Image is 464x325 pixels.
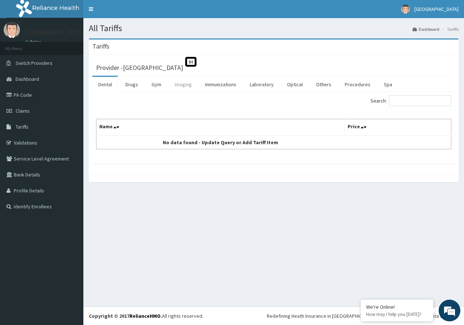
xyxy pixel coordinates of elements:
[16,60,53,66] span: Switch Providers
[281,77,308,92] a: Optical
[96,64,183,71] h3: Provider - [GEOGRAPHIC_DATA]
[146,77,167,92] a: Gym
[120,77,144,92] a: Drugs
[366,304,428,310] div: We're Online!
[4,198,138,223] textarea: Type your message and hit 'Enter'
[42,91,100,164] span: We're online!
[4,22,20,38] img: User Image
[267,312,459,320] div: Redefining Heath Insurance in [GEOGRAPHIC_DATA] using Telemedicine and Data Science!
[414,6,459,12] span: [GEOGRAPHIC_DATA]
[345,119,451,136] th: Price
[16,124,29,130] span: Tariffs
[96,119,345,136] th: Name
[92,77,118,92] a: Dental
[38,41,122,50] div: Chat with us now
[92,43,109,50] h3: Tariffs
[89,313,162,319] strong: Copyright © 2017 .
[339,77,376,92] a: Procedures
[83,307,464,325] footer: All rights reserved.
[25,39,43,45] a: Online
[185,57,196,67] span: St
[119,4,136,21] div: Minimize live chat window
[16,76,39,82] span: Dashboard
[413,26,439,32] a: Dashboard
[310,77,337,92] a: Others
[13,36,29,54] img: d_794563401_company_1708531726252_794563401
[129,313,161,319] a: RelianceHMO
[244,77,279,92] a: Laboratory
[199,77,242,92] a: Immunizations
[370,95,451,106] label: Search:
[440,26,459,32] li: Tariffs
[96,136,345,149] td: No data found - Update Query or Add Tariff Item
[169,77,198,92] a: Imaging
[89,24,459,33] h1: All Tariffs
[16,108,30,114] span: Claims
[366,311,428,317] p: How may I help you today?
[25,29,85,36] p: [GEOGRAPHIC_DATA]
[401,5,410,14] img: User Image
[378,77,398,92] a: Spa
[389,95,451,106] input: Search:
